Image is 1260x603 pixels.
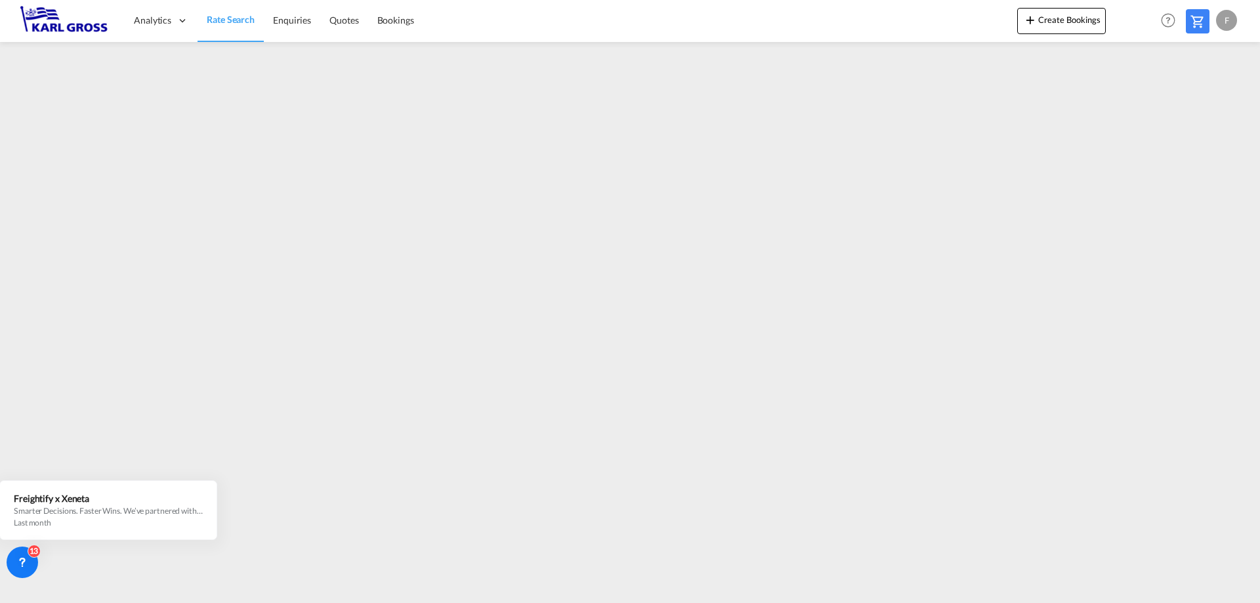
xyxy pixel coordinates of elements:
span: Analytics [134,14,171,27]
div: Help [1157,9,1186,33]
span: Rate Search [207,14,255,25]
span: Bookings [377,14,414,26]
span: Quotes [329,14,358,26]
md-icon: icon-plus 400-fg [1022,12,1038,28]
img: 3269c73066d711f095e541db4db89301.png [20,6,108,35]
button: icon-plus 400-fgCreate Bookings [1017,8,1106,34]
div: F [1216,10,1237,31]
span: Enquiries [273,14,311,26]
span: Help [1157,9,1179,31]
